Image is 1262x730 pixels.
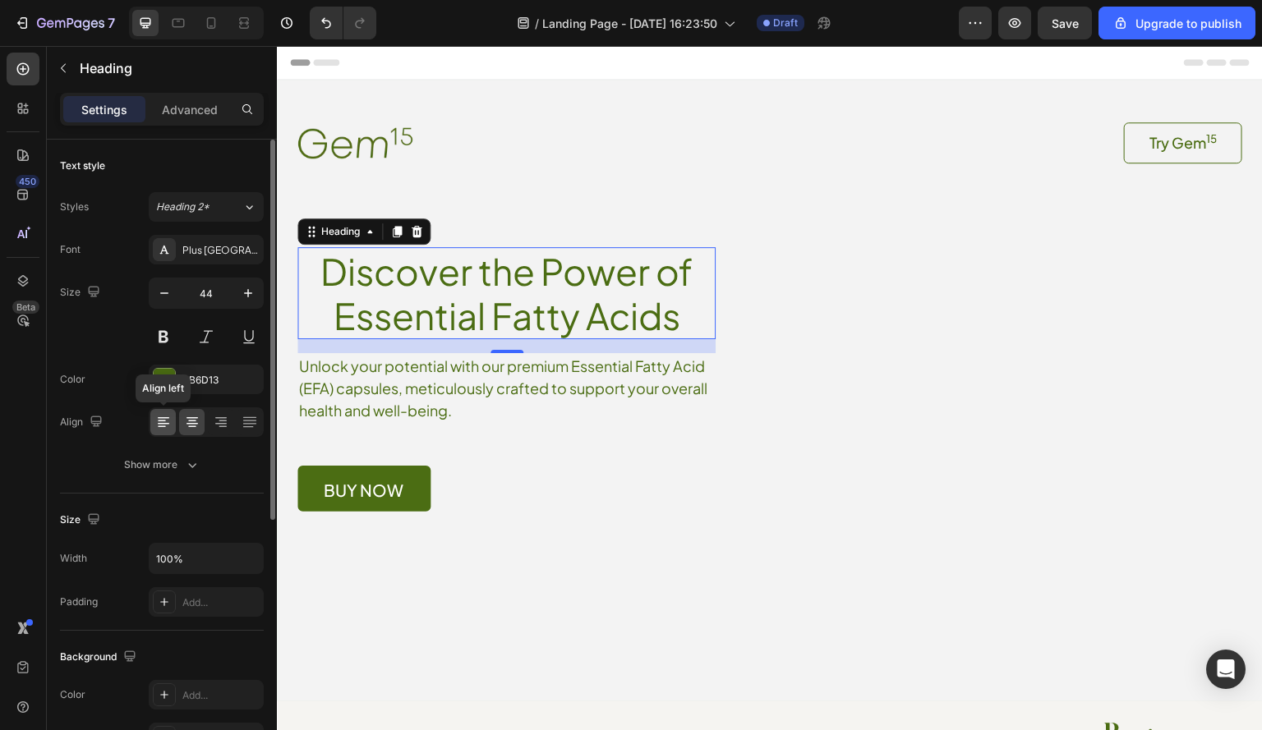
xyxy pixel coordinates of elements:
p: Heading [80,58,257,78]
div: Upgrade to publish [1112,15,1241,32]
button: Upgrade to publish [1098,7,1255,39]
span: Heading 2* [156,200,210,214]
div: Padding [60,595,98,609]
div: Size [60,282,104,304]
div: 450 [16,175,39,188]
p: Advanced [162,101,218,118]
div: Add... [182,688,260,703]
p: Settings [81,101,127,118]
p: buy now [47,436,127,452]
div: Size [60,509,104,531]
a: Try Gem15 [847,76,965,117]
div: Color [60,372,85,387]
div: Styles [60,200,89,214]
span: Draft [773,16,798,30]
img: gempages_586367693435699997-b675b2c1-e5de-49a2-b69d-b82398541040.png [807,677,893,723]
div: 4B6D13 [182,373,260,388]
img: gempages_586367693435699997-f024c5d2-c6c0-4801-99cd-ce9bdefd81f0.png [331,681,417,719]
button: Save [1038,7,1092,39]
div: Background [60,646,140,668]
div: Color [60,687,85,702]
div: Show more [124,457,200,473]
p: Unlock your potential with our premium Essential Fatty Acid (EFA) capsules, meticulously crafted ... [22,309,436,375]
span: / [535,15,539,32]
button: 7 [7,7,122,39]
div: Plus [GEOGRAPHIC_DATA] Sans [182,243,260,258]
div: Add... [182,595,260,610]
input: Auto [150,544,263,573]
div: Font [60,242,81,257]
div: Align [60,411,106,434]
span: Save [1052,16,1079,30]
a: buy now [21,420,154,466]
div: Undo/Redo [310,7,376,39]
sup: 15 [929,85,940,99]
button: Show more [60,450,264,480]
div: Text style [60,158,105,173]
span: Landing Page - [DATE] 16:23:50 [542,15,717,32]
iframe: Design area [277,46,1262,730]
button: Heading 2* [149,192,264,222]
div: Heading [41,178,86,193]
div: Open Intercom Messenger [1206,650,1246,689]
p: 7 [108,13,115,33]
div: Width [60,551,87,566]
h1: Discover the Power of Essential Fatty Acids [21,201,439,293]
p: Try Gem [873,85,940,109]
div: Beta [12,301,39,314]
